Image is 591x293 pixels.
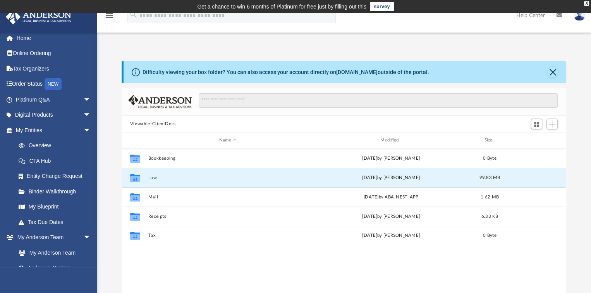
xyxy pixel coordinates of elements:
button: Law [148,175,308,180]
a: [DOMAIN_NAME] [336,69,378,75]
div: [DATE] by [PERSON_NAME] [311,232,471,239]
a: Binder Walkthrough [11,184,103,199]
div: [DATE] by [PERSON_NAME] [311,174,471,181]
a: Tax Due Dates [11,214,103,230]
div: id [509,137,563,144]
button: Receipts [148,214,308,219]
img: Anderson Advisors Platinum Portal [3,9,74,24]
a: survey [370,2,394,11]
span: 0 Byte [483,156,497,160]
span: 0 Byte [483,233,497,238]
span: arrow_drop_down [83,230,99,246]
a: My Anderson Teamarrow_drop_down [5,230,99,245]
div: [DATE] by [PERSON_NAME] [311,155,471,162]
a: Platinum Q&Aarrow_drop_down [5,92,103,107]
span: 1.62 MB [481,195,499,199]
a: Overview [11,138,103,153]
div: close [584,1,589,6]
button: Tax [148,233,308,238]
button: Mail [148,194,308,199]
div: id [125,137,144,144]
a: Entity Change Request [11,169,103,184]
div: Modified [311,137,471,144]
a: Digital Productsarrow_drop_down [5,107,103,123]
div: [DATE] by [PERSON_NAME] [311,213,471,220]
button: Close [547,67,558,78]
a: Anderson System [11,260,99,276]
button: Switch to Grid View [531,119,543,129]
div: NEW [45,78,62,90]
button: Bookkeeping [148,155,308,160]
i: search [129,10,138,19]
span: 6.33 KB [481,214,498,218]
span: arrow_drop_down [83,92,99,108]
span: 99.83 MB [479,175,500,179]
a: CTA Hub [11,153,103,169]
div: Name [148,137,308,144]
a: My Entitiesarrow_drop_down [5,122,103,138]
a: Online Ordering [5,46,103,61]
a: Tax Organizers [5,61,103,76]
span: arrow_drop_down [83,107,99,123]
a: My Anderson Team [11,245,95,260]
i: menu [105,11,114,20]
div: [DATE] by ABA_NEST_APP [311,193,471,200]
div: Difficulty viewing your box folder? You can also access your account directly on outside of the p... [143,68,429,76]
a: menu [105,15,114,20]
a: Home [5,30,103,46]
span: arrow_drop_down [83,122,99,138]
a: My Blueprint [11,199,99,215]
div: Size [474,137,505,144]
input: Search files and folders [199,93,558,108]
button: Add [546,119,558,129]
div: Get a chance to win 6 months of Platinum for free just by filling out this [197,2,366,11]
img: User Pic [574,10,585,21]
a: Order StatusNEW [5,76,103,92]
button: Viewable-ClientDocs [130,121,176,128]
